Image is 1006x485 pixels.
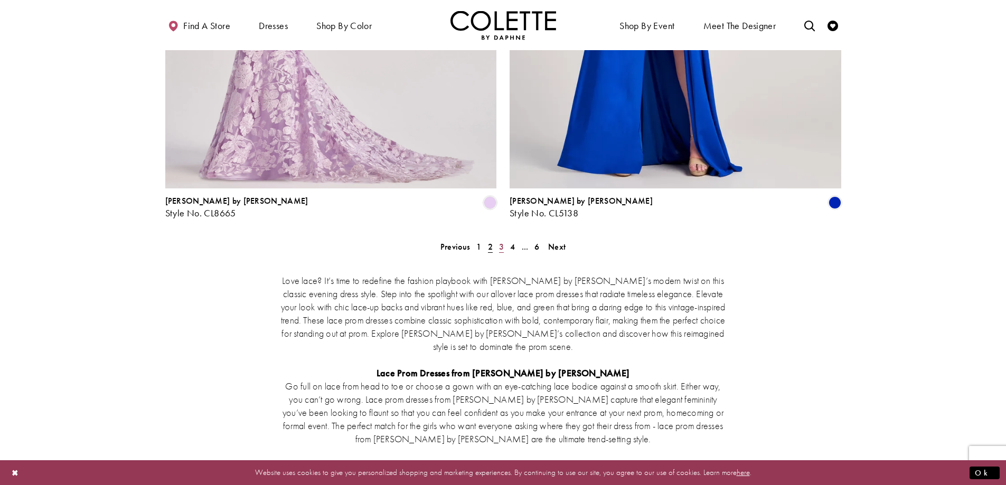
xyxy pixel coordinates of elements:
[510,241,515,252] span: 4
[343,459,663,471] strong: Lace prom dresses from our spring 2025 collection that are total game-changers:
[617,11,677,40] span: Shop By Event
[76,465,930,480] p: Website uses cookies to give you personalized shopping and marketing experiences. By continuing t...
[519,239,532,254] a: ...
[534,241,539,252] span: 6
[165,207,236,219] span: Style No. CL8665
[496,239,507,254] a: 3
[165,11,233,40] a: Find a store
[619,21,674,31] span: Shop By Event
[485,239,496,254] span: Current page
[476,241,481,252] span: 1
[499,241,504,252] span: 3
[510,207,578,219] span: Style No. CL5138
[970,466,1000,479] button: Submit Dialog
[737,467,750,478] a: here
[829,196,841,209] i: Royal Blue
[507,239,518,254] a: 4
[256,11,290,40] span: Dresses
[437,239,473,254] a: Prev Page
[279,274,728,353] p: Love lace? It’s time to redefine the fashion playbook with [PERSON_NAME] by [PERSON_NAME]’s moder...
[6,463,24,482] button: Close Dialog
[259,21,288,31] span: Dresses
[450,11,556,40] img: Colette by Daphne
[522,241,529,252] span: ...
[165,195,308,206] span: [PERSON_NAME] by [PERSON_NAME]
[703,21,776,31] span: Meet the designer
[488,241,493,252] span: 2
[473,239,484,254] a: 1
[545,239,569,254] a: Next Page
[701,11,779,40] a: Meet the designer
[314,11,374,40] span: Shop by color
[316,21,372,31] span: Shop by color
[510,196,653,218] div: Colette by Daphne Style No. CL5138
[183,21,230,31] span: Find a store
[802,11,817,40] a: Toggle search
[531,239,542,254] a: 6
[484,196,496,209] i: Lilac
[548,241,566,252] span: Next
[825,11,841,40] a: Check Wishlist
[440,241,470,252] span: Previous
[279,379,728,445] p: Go full on lace from head to toe or choose a gown with an eye-catching lace bodice against a smoo...
[510,195,653,206] span: [PERSON_NAME] by [PERSON_NAME]
[165,196,308,218] div: Colette by Daphne Style No. CL8665
[450,11,556,40] a: Visit Home Page
[377,367,629,379] strong: Lace Prom Dresses from [PERSON_NAME] by [PERSON_NAME]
